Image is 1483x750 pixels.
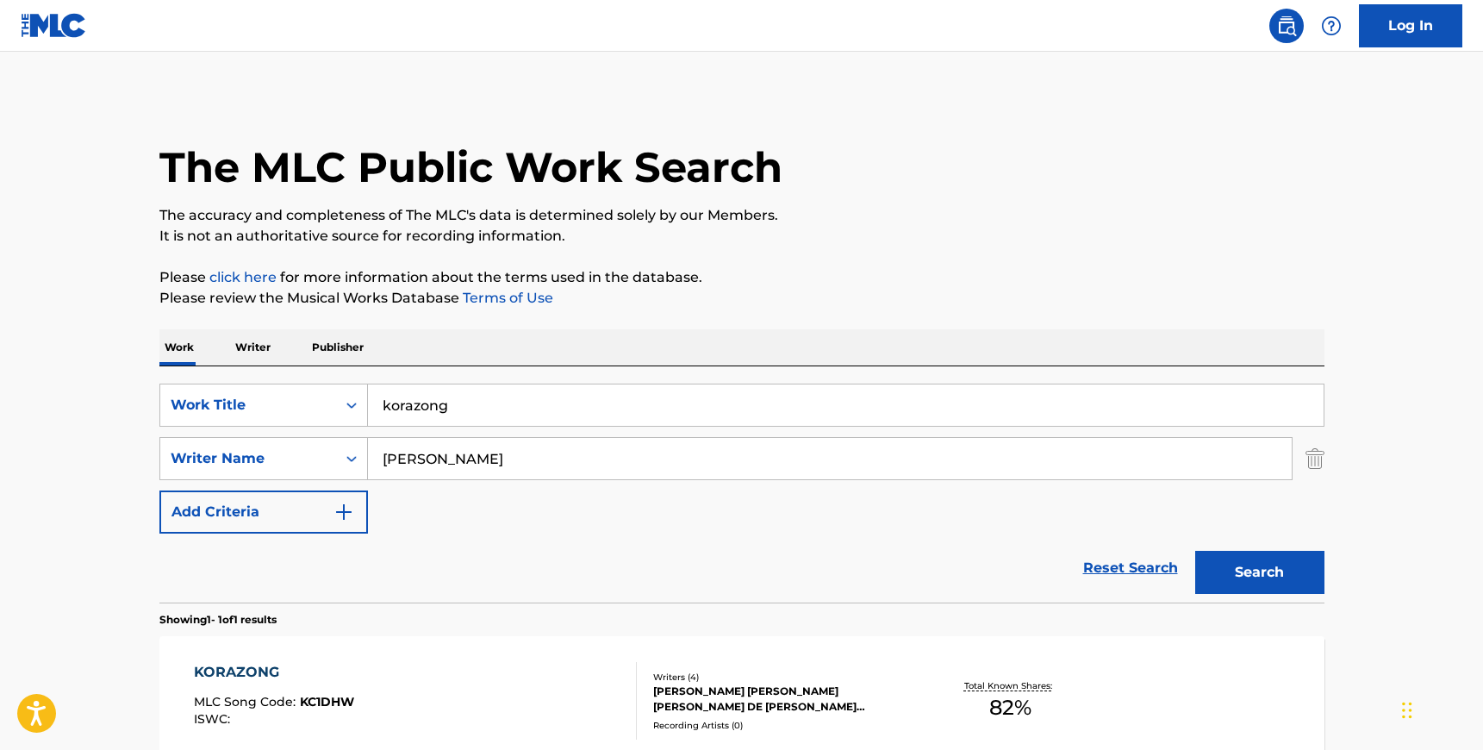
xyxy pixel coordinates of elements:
button: Search [1195,551,1324,594]
span: KC1DHW [300,694,354,709]
p: It is not an authoritative source for recording information. [159,226,1324,247]
a: Log In [1359,4,1462,47]
img: MLC Logo [21,13,87,38]
span: ISWC : [194,711,234,727]
p: Writer [230,329,276,366]
h1: The MLC Public Work Search [159,141,782,193]
iframe: Chat Widget [1397,667,1483,750]
p: Showing 1 - 1 of 1 results [159,612,277,628]
a: Terms of Use [459,290,553,306]
span: 82 % [989,692,1031,723]
a: click here [209,269,277,285]
div: [PERSON_NAME] [PERSON_NAME] [PERSON_NAME] DE [PERSON_NAME] [PERSON_NAME] [PERSON_NAME] [653,684,913,715]
img: search [1276,16,1297,36]
div: Work Title [171,395,326,416]
p: Please review the Musical Works Database [159,288,1324,309]
img: help [1321,16,1342,36]
a: Reset Search [1075,549,1187,587]
div: Recording Artists ( 0 ) [653,719,913,732]
img: Delete Criterion [1305,437,1324,480]
button: Add Criteria [159,491,368,534]
p: The accuracy and completeness of The MLC's data is determined solely by our Members. [159,205,1324,226]
div: Help [1314,9,1349,43]
p: Please for more information about the terms used in the database. [159,267,1324,288]
img: 9d2ae6d4665cec9f34b9.svg [333,502,354,522]
div: Writer Name [171,448,326,469]
div: Drag [1402,684,1412,736]
p: Publisher [307,329,369,366]
p: Total Known Shares: [964,679,1056,692]
form: Search Form [159,384,1324,603]
div: KORAZONG [194,662,354,683]
p: Work [159,329,199,366]
div: Writers ( 4 ) [653,671,913,684]
span: MLC Song Code : [194,694,300,709]
a: Public Search [1269,9,1304,43]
